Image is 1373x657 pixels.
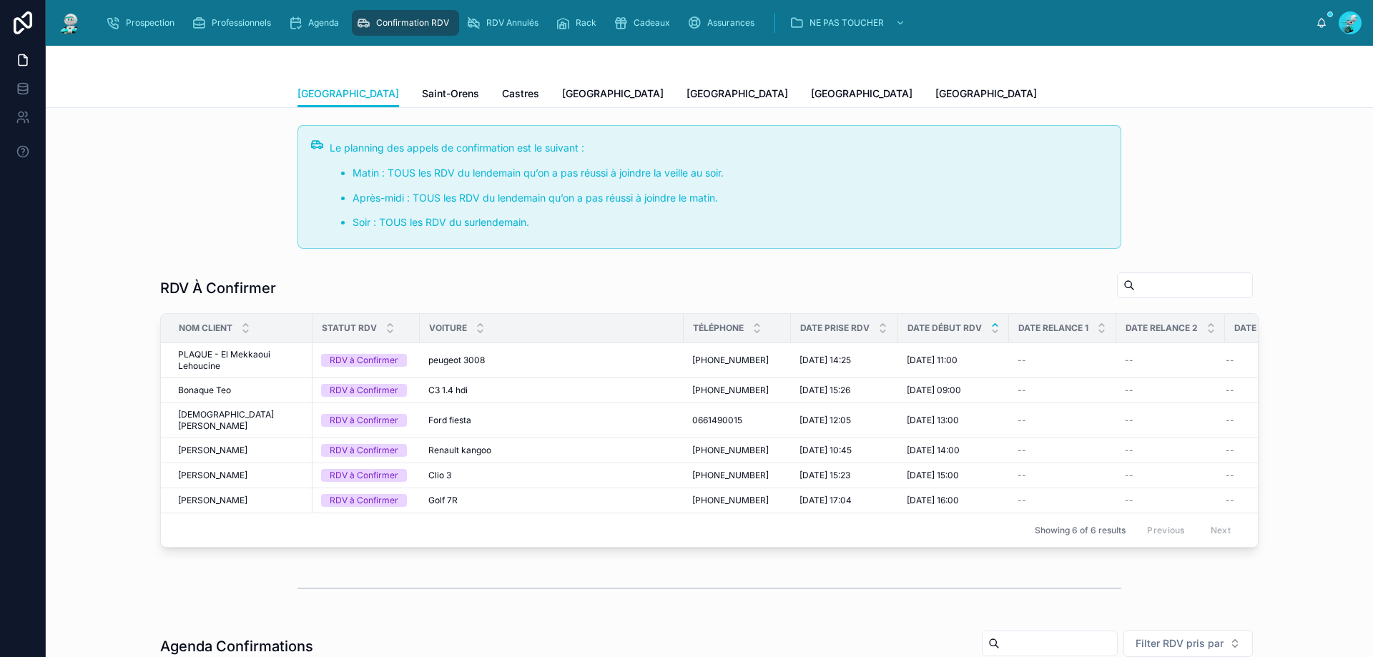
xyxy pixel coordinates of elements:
a: [PERSON_NAME] [178,495,304,506]
span: [DATE] 15:26 [799,385,850,396]
h1: Agenda Confirmations [160,636,313,656]
a: RDV Annulés [462,10,548,36]
a: [DATE] 13:00 [907,415,1000,426]
a: [DATE] 10:45 [799,445,890,456]
a: -- [1018,415,1108,426]
span: Agenda [308,17,339,29]
img: App logo [57,11,83,34]
a: PLAQUE - El Mekkaoui Lehoucine [178,349,304,372]
span: [DATE] 12:05 [799,415,851,426]
span: [DATE] 10:45 [799,445,852,456]
div: RDV à Confirmer [330,469,398,482]
p: Matin : TOUS les RDV du lendemain qu’on a pas réussi à joindre la veille au soir. [353,165,1109,182]
h1: RDV À Confirmer [160,278,276,298]
span: [PERSON_NAME] [178,470,247,481]
span: [DATE] 15:23 [799,470,850,481]
a: -- [1018,470,1108,481]
span: [PHONE_NUMBER] [692,385,769,396]
a: [PHONE_NUMBER] [692,470,782,481]
span: Assurances [707,17,754,29]
a: -- [1018,495,1108,506]
span: [DATE] 17:04 [799,495,852,506]
span: C3 1.4 hdi [428,385,468,396]
div: Le planning des appels de confirmation est le suivant : - Matin : TOUS les RDV du lendemain qu’on... [330,140,1109,231]
span: Saint-Orens [422,87,479,101]
div: RDV à Confirmer [330,354,398,367]
a: -- [1018,385,1108,396]
span: Cadeaux [634,17,670,29]
span: -- [1018,445,1026,456]
span: Showing 6 of 6 results [1035,525,1126,536]
span: -- [1018,355,1026,366]
div: RDV à Confirmer [330,414,398,427]
button: Select Button [1123,630,1253,657]
a: RDV à Confirmer [321,354,411,367]
span: [PERSON_NAME] [178,495,247,506]
a: [DEMOGRAPHIC_DATA] [PERSON_NAME] [178,409,304,432]
a: [DATE] 12:05 [799,415,890,426]
span: [PHONE_NUMBER] [692,355,769,366]
a: NE PAS TOUCHER [785,10,912,36]
a: [PHONE_NUMBER] [692,385,782,396]
a: Assurances [683,10,764,36]
span: -- [1226,445,1234,456]
span: Clio 3 [428,470,451,481]
span: [DATE] 15:00 [907,470,959,481]
a: [DATE] 09:00 [907,385,1000,396]
span: -- [1125,355,1133,366]
span: RDV Annulés [486,17,538,29]
span: [DATE] 13:00 [907,415,959,426]
span: Professionnels [212,17,271,29]
span: [GEOGRAPHIC_DATA] [935,87,1037,101]
span: -- [1125,470,1133,481]
a: -- [1226,445,1315,456]
span: NE PAS TOUCHER [809,17,884,29]
div: RDV à Confirmer [330,444,398,457]
a: Confirmation RDV [352,10,459,36]
span: -- [1018,385,1026,396]
div: RDV à Confirmer [330,494,398,507]
a: [PERSON_NAME] [178,445,304,456]
span: Rack [576,17,596,29]
span: -- [1226,415,1234,426]
a: RDV à Confirmer [321,444,411,457]
span: [PHONE_NUMBER] [692,470,769,481]
a: Castres [502,81,539,109]
a: Agenda [284,10,349,36]
span: [DATE] 14:00 [907,445,960,456]
a: RDV à Confirmer [321,384,411,397]
span: -- [1226,385,1234,396]
a: -- [1125,355,1216,366]
span: [DATE] 16:00 [907,495,959,506]
span: -- [1226,470,1234,481]
a: [GEOGRAPHIC_DATA] [562,81,664,109]
a: [GEOGRAPHIC_DATA] [811,81,912,109]
a: [GEOGRAPHIC_DATA] [297,81,399,108]
span: [PERSON_NAME] [178,445,247,456]
span: -- [1125,385,1133,396]
span: -- [1018,470,1026,481]
a: Golf 7R [428,495,675,506]
span: 0661490015 [692,415,742,426]
a: [DATE] 14:25 [799,355,890,366]
span: Filter RDV pris par [1136,636,1224,651]
span: -- [1226,495,1234,506]
span: [GEOGRAPHIC_DATA] [562,87,664,101]
span: Voiture [429,322,467,334]
span: Renault kangoo [428,445,491,456]
span: [PHONE_NUMBER] [692,495,769,506]
a: [DATE] 17:04 [799,495,890,506]
a: -- [1226,415,1315,426]
a: Saint-Orens [422,81,479,109]
span: Bonaque Teo [178,385,231,396]
span: -- [1125,445,1133,456]
span: -- [1125,495,1133,506]
a: [DATE] 11:00 [907,355,1000,366]
a: Ford fiesta [428,415,675,426]
a: peugeot 3008 [428,355,675,366]
a: [DATE] 15:26 [799,385,890,396]
a: [GEOGRAPHIC_DATA] [686,81,788,109]
a: -- [1226,495,1315,506]
span: Castres [502,87,539,101]
a: [DATE] 15:23 [799,470,890,481]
